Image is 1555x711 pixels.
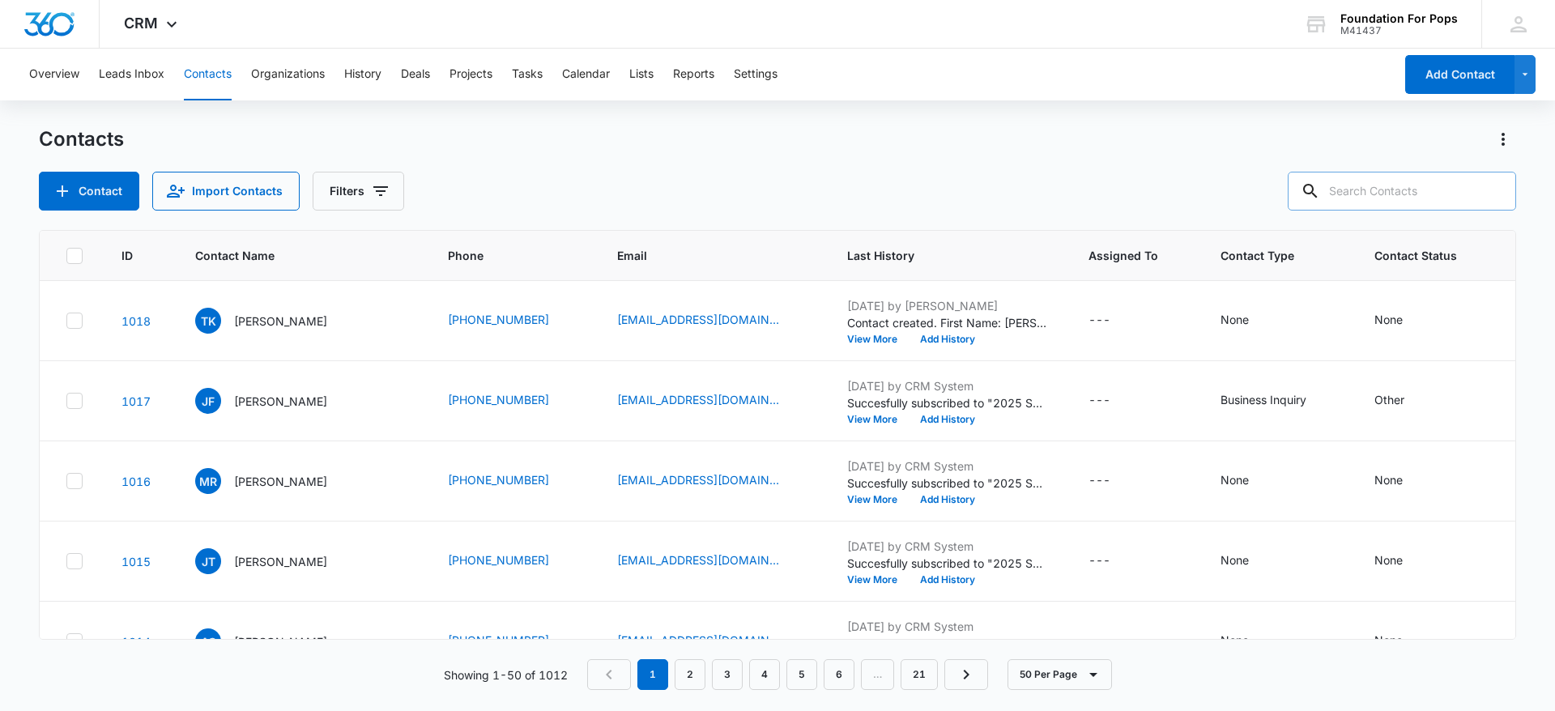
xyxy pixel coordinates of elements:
div: Assigned To - - Select to Edit Field [1088,632,1140,651]
a: Page 2 [675,659,705,690]
span: ID [121,247,133,264]
div: --- [1088,311,1110,330]
div: --- [1088,391,1110,411]
button: Contacts [184,49,232,100]
p: [DATE] by CRM System [847,538,1050,555]
a: [PHONE_NUMBER] [448,391,549,408]
button: Lists [629,49,654,100]
div: Contact Status - None - Select to Edit Field [1374,311,1432,330]
input: Search Contacts [1288,172,1516,211]
p: [DATE] by CRM System [847,618,1050,635]
span: JT [195,548,221,574]
button: View More [847,495,909,505]
div: None [1221,311,1249,328]
p: [PERSON_NAME] [234,313,327,330]
div: Contact Status - Other - Select to Edit Field [1374,391,1434,411]
button: View More [847,575,909,585]
button: View More [847,334,909,344]
p: Succesfully subscribed to "2025 Swing For Change List". [847,394,1050,411]
div: Contact Name - Ashley Gunn - Select to Edit Field [195,628,356,654]
button: Actions [1490,126,1516,152]
a: Navigate to contact details page for Jasmine Troy [121,555,151,568]
div: Contact Status - None - Select to Edit Field [1374,551,1432,571]
div: Email - kudert@amazon.com - Select to Edit Field [617,311,808,330]
span: Last History [847,247,1026,264]
p: Succesfully subscribed to "2025 Swing For Change List". [847,555,1050,572]
a: [PHONE_NUMBER] [448,311,549,328]
button: Settings [734,49,777,100]
a: Navigate to contact details page for Marissa Roberti [121,475,151,488]
p: [PERSON_NAME] [234,633,327,650]
button: Filters [313,172,404,211]
a: Navigate to contact details page for Jimmy Fakhoury [121,394,151,408]
div: None [1374,632,1403,649]
button: 50 Per Page [1008,659,1112,690]
div: None [1374,551,1403,568]
div: Assigned To - - Select to Edit Field [1088,471,1140,491]
button: Tasks [512,49,543,100]
div: None [1221,471,1249,488]
div: None [1221,632,1249,649]
span: CRM [124,15,158,32]
a: Page 3 [712,659,743,690]
div: Contact Type - None - Select to Edit Field [1221,632,1278,651]
em: 1 [637,659,668,690]
div: None [1374,311,1403,328]
div: Email - rwoodward@foundationforpops.org - Select to Edit Field [617,391,808,411]
p: Contact created. First Name: [PERSON_NAME] Last Name: [PERSON_NAME] Phone: [PHONE_NUMBER] Email: ... [847,314,1050,331]
p: Succesfully subscribed to "2025 Swing For Change List". [847,635,1050,652]
div: None [1374,471,1403,488]
button: Add History [909,495,986,505]
div: Phone - (313) 463-9582 - Select to Edit Field [448,551,578,571]
span: Assigned To [1088,247,1158,264]
p: [PERSON_NAME] [234,553,327,570]
a: Navigate to contact details page for Ashley Gunn [121,635,151,649]
button: Calendar [562,49,610,100]
button: Add Contact [39,172,139,211]
div: --- [1088,471,1110,491]
button: Reports [673,49,714,100]
button: Add History [909,334,986,344]
div: None [1221,551,1249,568]
div: Phone - (734) 309-6106 - Select to Edit Field [448,391,578,411]
div: Assigned To - - Select to Edit Field [1088,551,1140,571]
nav: Pagination [587,659,988,690]
div: Business Inquiry [1221,391,1306,408]
p: Showing 1-50 of 1012 [444,666,568,683]
span: MR [195,468,221,494]
a: Page 6 [824,659,854,690]
a: [PHONE_NUMBER] [448,551,549,568]
a: Next Page [944,659,988,690]
button: Deals [401,49,430,100]
a: Page 21 [901,659,938,690]
span: Phone [448,247,555,264]
div: Contact Type - Business Inquiry - Select to Edit Field [1221,391,1336,411]
button: Add History [909,575,986,585]
button: View More [847,415,909,424]
button: History [344,49,381,100]
a: Page 4 [749,659,780,690]
p: [DATE] by CRM System [847,458,1050,475]
div: Phone - (734) 637-4886 - Select to Edit Field [448,311,578,330]
div: Contact Name - Jimmy Fakhoury - Select to Edit Field [195,388,356,414]
div: Contact Name - Tom Kuderick - Select to Edit Field [195,308,356,334]
a: [PHONE_NUMBER] [448,632,549,649]
div: Phone - (734) 626-5290 - Select to Edit Field [448,471,578,491]
a: [EMAIL_ADDRESS][DOMAIN_NAME] [617,391,779,408]
button: Add Contact [1405,55,1515,94]
span: TK [195,308,221,334]
div: Other [1374,391,1404,408]
p: [PERSON_NAME] [234,473,327,490]
div: Email - marissaroberti3@gmail.com - Select to Edit Field [617,471,808,491]
div: Contact Type - None - Select to Edit Field [1221,471,1278,491]
button: Add History [909,415,986,424]
p: [PERSON_NAME] [234,393,327,410]
div: Assigned To - - Select to Edit Field [1088,391,1140,411]
button: Leads Inbox [99,49,164,100]
span: JF [195,388,221,414]
a: Page 5 [786,659,817,690]
div: --- [1088,551,1110,571]
a: [EMAIL_ADDRESS][DOMAIN_NAME] [617,311,779,328]
div: Contact Name - Jasmine Troy - Select to Edit Field [195,548,356,574]
div: Assigned To - - Select to Edit Field [1088,311,1140,330]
